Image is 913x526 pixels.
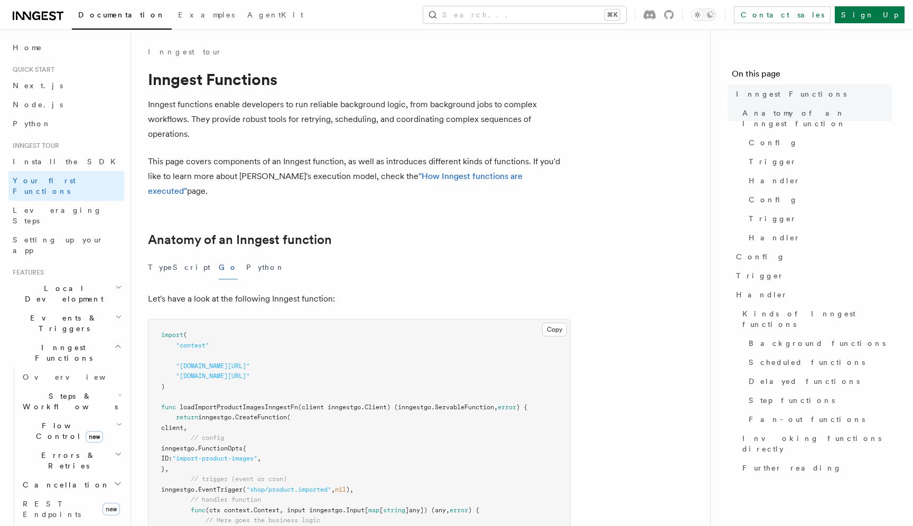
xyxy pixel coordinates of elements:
span: ), [346,486,353,493]
button: Python [246,256,285,279]
button: Errors & Retries [18,446,124,475]
a: Documentation [72,3,172,30]
span: (ctx context.Context, input inngestgo.Input[ [206,506,368,514]
a: Node.js [8,95,124,114]
span: EventTrigger [198,486,243,493]
p: Let's have a look at the following Inngest function: [148,292,571,306]
span: inngestgo.FunctionOpts{ [161,445,246,452]
a: Step functions [744,391,892,410]
span: Events & Triggers [8,313,115,334]
span: inngestgo. [161,486,198,493]
span: "import-product-images" [172,455,257,462]
p: This page covers components of an Inngest function, as well as introduces different kinds of func... [148,154,571,199]
span: [ [379,506,383,514]
span: Setting up your app [13,236,104,255]
span: Cancellation [18,480,110,490]
span: // trigger (event or cron) [191,475,287,483]
button: Inngest Functions [8,338,124,368]
span: func [191,506,206,514]
span: // handler function [191,496,261,503]
span: ) { [468,506,479,514]
span: Background functions [749,338,886,349]
a: Fan-out functions [744,410,892,429]
span: loadImportProductImagesInngestFn [180,403,298,411]
button: Flow Controlnew [18,416,124,446]
span: (client inngestgo.Client) (inngestgo.ServableFunction, [298,403,498,411]
span: // Here goes the business logic [206,516,320,524]
span: , [331,486,335,493]
span: Trigger [736,270,784,281]
a: Inngest tour [148,46,222,57]
span: Trigger [749,213,797,224]
a: Kinds of Inngest functions [738,304,892,334]
h4: On this page [732,68,892,84]
span: }, [161,465,169,473]
a: Contact sales [734,6,831,23]
h1: Inngest Functions [148,70,571,89]
span: Config [736,251,785,262]
span: new [103,503,120,515]
a: Config [732,247,892,266]
a: Handler [744,171,892,190]
a: Sign Up [835,6,905,23]
a: Python [8,114,124,133]
p: Inngest functions enable developers to run reliable background logic, from background jobs to com... [148,97,571,142]
span: ) { [516,403,527,411]
button: TypeScript [148,256,210,279]
span: "[DOMAIN_NAME][URL]" [176,372,250,380]
span: , [257,455,261,462]
span: Local Development [8,283,115,304]
span: // config [191,434,224,442]
a: Anatomy of an Inngest function [738,104,892,133]
span: Next.js [13,81,63,90]
span: CreateFunction [235,414,287,421]
a: Handler [732,285,892,304]
a: Config [744,190,892,209]
a: Invoking functions directly [738,429,892,458]
span: ID: [161,455,172,462]
a: Home [8,38,124,57]
span: Python [13,119,51,128]
a: Scheduled functions [744,353,892,372]
span: Anatomy of an Inngest function [742,108,892,129]
a: Trigger [744,209,892,228]
span: Steps & Workflows [18,391,118,412]
span: Leveraging Steps [13,206,102,225]
span: inngestgo. [198,414,235,421]
span: Install the SDK [13,157,122,166]
span: ( [183,331,187,339]
span: Inngest Functions [736,89,846,99]
span: Step functions [749,395,835,406]
a: Install the SDK [8,152,124,171]
a: Overview [18,368,124,387]
button: Cancellation [18,475,124,494]
button: Events & Triggers [8,308,124,338]
span: Handler [749,232,800,243]
span: Node.js [13,100,63,109]
a: Anatomy of an Inngest function [148,232,332,247]
span: client, [161,424,187,431]
span: return [176,414,198,421]
button: Steps & Workflows [18,387,124,416]
a: Your first Functions [8,171,124,201]
a: Trigger [732,266,892,285]
span: new [86,431,103,443]
span: ]any]) (any, [405,506,450,514]
a: Handler [744,228,892,247]
span: Documentation [78,11,165,19]
span: Invoking functions directly [742,433,892,454]
span: Config [749,194,798,205]
span: REST Endpoints [23,500,81,519]
span: Handler [736,289,788,300]
span: Scheduled functions [749,357,865,368]
a: Config [744,133,892,152]
span: Inngest Functions [8,342,114,363]
span: ( [287,414,291,421]
span: nil [335,486,346,493]
a: Background functions [744,334,892,353]
kbd: ⌘K [605,10,620,20]
span: Your first Functions [13,176,76,195]
span: Home [13,42,42,53]
span: "shop/product.imported" [246,486,331,493]
span: Overview [23,373,132,381]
